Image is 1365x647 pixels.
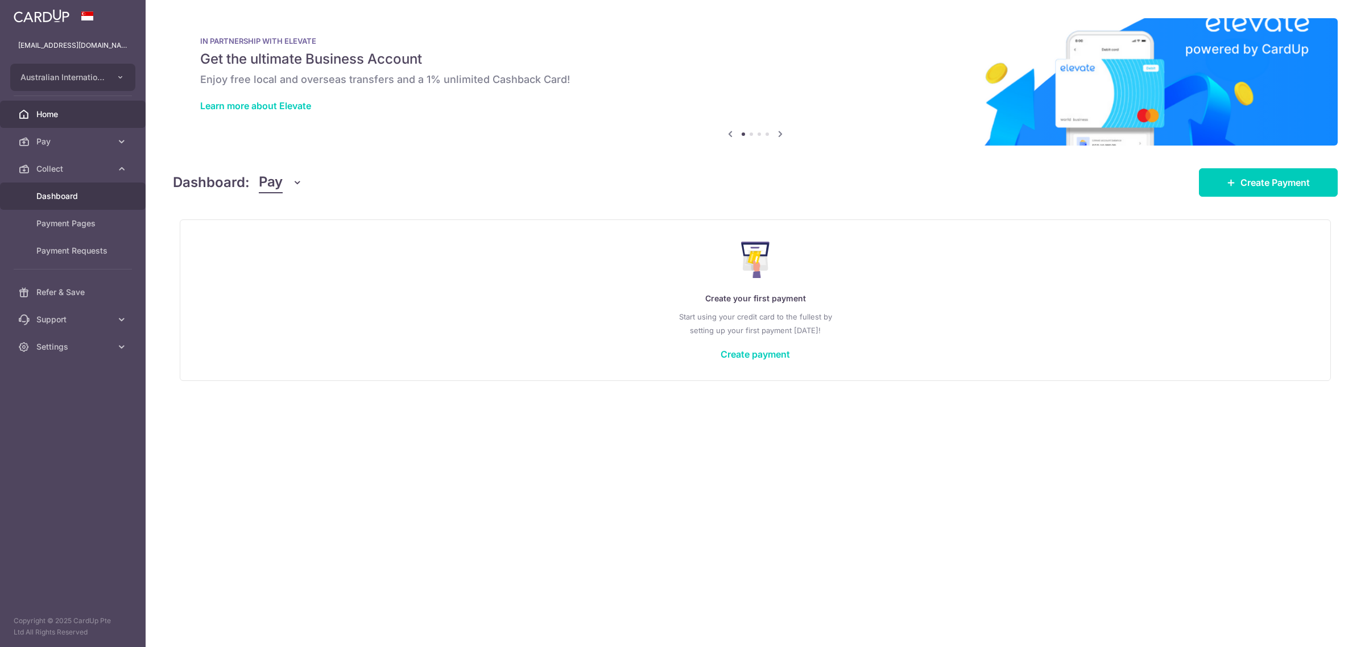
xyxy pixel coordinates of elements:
[200,36,1310,45] p: IN PARTNERSHIP WITH ELEVATE
[173,172,250,193] h4: Dashboard:
[36,190,111,202] span: Dashboard
[200,100,311,111] a: Learn more about Elevate
[741,242,770,278] img: Make Payment
[18,40,127,51] p: [EMAIL_ADDRESS][DOMAIN_NAME]
[259,172,283,193] span: Pay
[721,349,790,360] a: Create payment
[200,50,1310,68] h5: Get the ultimate Business Account
[259,172,303,193] button: Pay
[36,218,111,229] span: Payment Pages
[26,8,49,18] span: Help
[36,287,111,298] span: Refer & Save
[203,310,1308,337] p: Start using your credit card to the fullest by setting up your first payment [DATE]!
[20,72,105,83] span: Australian International School Pte Ltd
[1199,168,1338,197] a: Create Payment
[173,18,1338,146] img: Renovation banner
[14,9,69,23] img: CardUp
[203,292,1308,305] p: Create your first payment
[36,341,111,352] span: Settings
[10,64,135,91] button: Australian International School Pte Ltd
[36,109,111,120] span: Home
[36,245,111,256] span: Payment Requests
[200,73,1310,86] h6: Enjoy free local and overseas transfers and a 1% unlimited Cashback Card!
[36,136,111,147] span: Pay
[36,314,111,325] span: Support
[1240,176,1310,189] span: Create Payment
[36,163,111,175] span: Collect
